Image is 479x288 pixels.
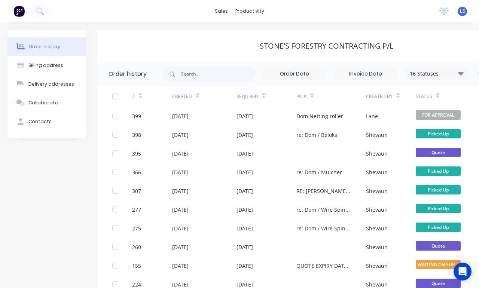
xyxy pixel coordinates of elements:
[172,187,189,195] div: [DATE]
[172,150,189,157] div: [DATE]
[211,6,232,17] div: sales
[13,6,25,17] img: Factory
[366,262,388,270] div: Shevaun
[7,56,86,75] button: Billing address
[263,68,326,80] input: Order Date
[28,43,60,50] div: Order history
[296,224,351,232] div: re: Dom / Wire Spinner
[7,37,86,56] button: Order history
[416,204,461,213] span: Picked Up
[416,279,461,288] span: Quote
[28,99,58,106] div: Collaborate
[460,8,465,15] span: LS
[366,131,388,139] div: Shevaun
[416,241,461,251] span: Quote
[172,243,189,251] div: [DATE]
[172,206,189,214] div: [DATE]
[237,243,253,251] div: [DATE]
[366,150,388,157] div: Shevaun
[237,150,253,157] div: [DATE]
[366,86,416,107] div: Created By
[132,187,141,195] div: 307
[416,148,461,157] span: Quote
[416,166,461,176] span: Picked Up
[132,93,135,100] div: #
[366,243,388,251] div: Shevaun
[237,112,253,120] div: [DATE]
[260,42,393,50] div: Stone's Forestry Contracting P/L
[28,118,52,125] div: Contacts
[296,86,366,107] div: PO #
[172,93,192,100] div: Created
[366,187,388,195] div: Shevaun
[132,224,141,232] div: 275
[416,110,461,120] span: FOR APPROVAL
[296,262,351,270] div: QUOTE EXPIRY DATE [DATE]
[296,112,343,120] div: Dom Netting roller
[28,81,74,88] div: Delivery addresses
[237,262,253,270] div: [DATE]
[172,131,189,139] div: [DATE]
[237,131,253,139] div: [DATE]
[7,112,86,131] button: Contacts
[172,262,189,270] div: [DATE]
[237,93,258,100] div: Required
[366,112,378,120] div: Lane
[237,187,253,195] div: [DATE]
[366,206,388,214] div: Shevaun
[172,168,189,176] div: [DATE]
[132,150,141,157] div: 395
[296,93,306,100] div: PO #
[237,86,296,107] div: Required
[172,224,189,232] div: [DATE]
[237,168,253,176] div: [DATE]
[237,206,253,214] div: [DATE]
[296,187,351,195] div: RE: [PERSON_NAME] / Trailers
[366,168,388,176] div: Shevaun
[405,70,468,78] div: 16 Statuses
[132,168,141,176] div: 366
[237,224,253,232] div: [DATE]
[416,129,461,138] span: Picked Up
[132,262,141,270] div: 155
[416,185,461,194] span: Picked Up
[366,224,388,232] div: Shevaun
[132,243,141,251] div: 260
[132,112,141,120] div: 399
[454,263,472,281] div: Open Intercom Messenger
[416,93,432,100] div: Status
[172,86,237,107] div: Created
[172,112,189,120] div: [DATE]
[28,62,63,69] div: Billing address
[132,206,141,214] div: 277
[7,94,86,112] button: Collaborate
[334,68,397,80] input: Invoice Date
[296,168,342,176] div: re: Dom / Mulcher
[132,131,141,139] div: 398
[416,260,461,269] span: WAITING ON SUPP...
[416,223,461,232] span: Picked Up
[232,6,268,17] div: productivity
[181,67,255,82] input: Search...
[366,93,393,100] div: Created By
[296,131,338,139] div: re: Dom / Beloka
[7,75,86,94] button: Delivery addresses
[132,86,172,107] div: #
[109,70,147,79] div: Order history
[296,206,351,214] div: re: Dom / Wire Spinner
